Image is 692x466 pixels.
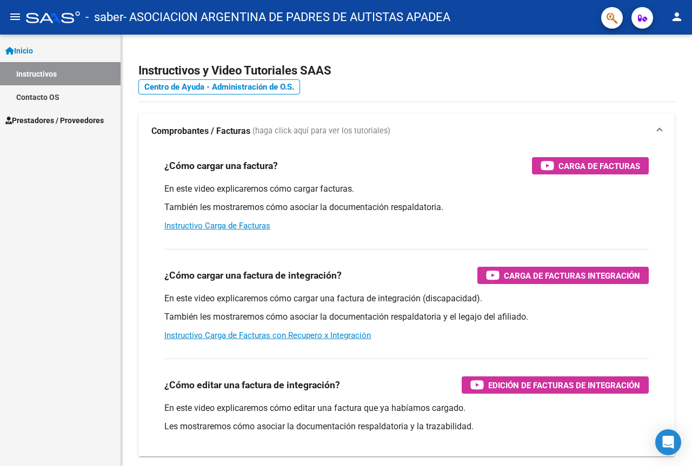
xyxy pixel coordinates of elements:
[151,125,250,137] strong: Comprobantes / Facturas
[164,158,278,173] h3: ¿Cómo cargar una factura?
[477,267,649,284] button: Carga de Facturas Integración
[164,268,342,283] h3: ¿Cómo cargar una factura de integración?
[164,201,649,213] p: También les mostraremos cómo asociar la documentación respaldatoria.
[488,379,640,392] span: Edición de Facturas de integración
[164,221,270,231] a: Instructivo Carga de Facturas
[655,429,681,455] div: Open Intercom Messenger
[670,10,683,23] mat-icon: person
[252,125,390,137] span: (haga click aquí para ver los tutoriales)
[85,5,123,29] span: - saber
[138,114,675,148] mat-expansion-panel-header: Comprobantes / Facturas (haga click aquí para ver los tutoriales)
[164,293,649,305] p: En este video explicaremos cómo cargar una factura de integración (discapacidad).
[164,311,649,323] p: También les mostraremos cómo asociar la documentación respaldatoria y el legajo del afiliado.
[462,376,649,394] button: Edición de Facturas de integración
[164,421,649,433] p: Les mostraremos cómo asociar la documentación respaldatoria y la trazabilidad.
[164,330,371,340] a: Instructivo Carga de Facturas con Recupero x Integración
[532,157,649,174] button: Carga de Facturas
[9,10,22,23] mat-icon: menu
[123,5,450,29] span: - ASOCIACION ARGENTINA DE PADRES DE AUTISTAS APADEA
[164,183,649,195] p: En este video explicaremos cómo cargar facturas.
[138,79,300,94] a: Centro de Ayuda - Administración de O.S.
[138,60,675,81] h2: Instructivos y Video Tutoriales SAAS
[164,402,649,414] p: En este video explicaremos cómo editar una factura que ya habíamos cargado.
[5,114,104,126] span: Prestadores / Proveedores
[138,148,675,456] div: Comprobantes / Facturas (haga click aquí para ver los tutoriales)
[5,45,33,57] span: Inicio
[504,269,640,282] span: Carga de Facturas Integración
[164,377,340,393] h3: ¿Cómo editar una factura de integración?
[558,159,640,173] span: Carga de Facturas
